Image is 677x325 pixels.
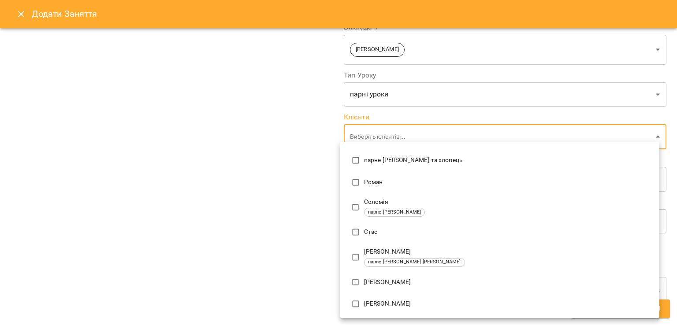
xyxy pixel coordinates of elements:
p: [PERSON_NAME] [364,278,652,287]
p: Стас [364,228,652,236]
p: [PERSON_NAME] [364,247,652,256]
p: Роман [364,178,652,187]
span: парне [PERSON_NAME] [365,209,425,216]
p: Соломія [364,198,652,207]
p: парне [PERSON_NAME] та хлопець [364,156,652,165]
p: [PERSON_NAME] [364,299,652,308]
span: парне [PERSON_NAME] [PERSON_NAME] [365,259,465,266]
